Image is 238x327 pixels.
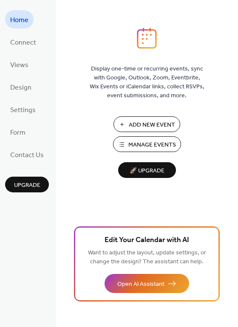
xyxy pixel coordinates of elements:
[113,116,180,132] button: Add New Event
[10,36,36,49] span: Connect
[90,65,204,100] span: Display one-time or recurring events, sync with Google, Outlook, Zoom, Eventbrite, Wix Events or ...
[10,126,25,139] span: Form
[137,28,156,49] img: logo_icon.svg
[118,162,176,178] button: 🚀 Upgrade
[14,181,40,190] span: Upgrade
[88,247,206,268] span: Want to adjust the layout, update settings, or change the design? The assistant can help.
[105,274,189,293] button: Open AI Assistant
[5,100,41,118] a: Settings
[5,123,31,141] a: Form
[113,136,181,152] button: Manage Events
[5,33,41,51] a: Connect
[5,55,34,73] a: Views
[10,149,44,162] span: Contact Us
[10,14,28,27] span: Home
[5,145,49,163] a: Contact Us
[5,177,49,192] button: Upgrade
[5,78,37,96] a: Design
[129,121,175,130] span: Add New Event
[10,81,31,94] span: Design
[117,280,164,289] span: Open AI Assistant
[105,234,189,246] span: Edit Your Calendar with AI
[10,59,28,72] span: Views
[5,10,34,28] a: Home
[128,141,176,149] span: Manage Events
[10,104,36,117] span: Settings
[123,165,171,177] span: 🚀 Upgrade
